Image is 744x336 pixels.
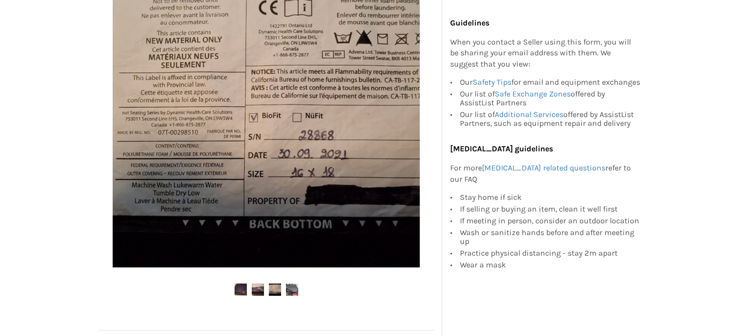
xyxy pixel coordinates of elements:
div: Stay home if sick [460,193,641,203]
p: When you contact a Seller using this form, you will be sharing your email address with them. We s... [450,37,641,71]
div: If meeting in person, consider an outdoor location [460,215,641,227]
b: [MEDICAL_DATA] guidelines [450,144,553,153]
div: Wash or sanitize hands before and after meeting up [460,227,641,247]
p: For more refer to our FAQ [450,163,641,185]
img: like new. wheelchair cushion, biofit , nxt ,16x18 .originally for helio c2. -wheelchair cushion-m... [286,284,298,296]
b: Guidelines [450,18,489,27]
div: If selling or buying an item, clean it well first [460,203,641,215]
a: [MEDICAL_DATA] related questions [482,163,605,172]
img: like new. wheelchair cushion, biofit , nxt ,16x18 .originally for helio c2. -wheelchair cushion-m... [235,284,247,296]
img: like new. wheelchair cushion, biofit , nxt ,16x18 .originally for helio c2. -wheelchair cushion-m... [269,284,281,296]
div: Our for email and equipment exchanges [460,78,641,88]
a: Additional Services [495,110,563,119]
img: like new. wheelchair cushion, biofit , nxt ,16x18 .originally for helio c2. -wheelchair cushion-m... [252,284,264,296]
div: Practice physical distancing - stay 2m apart [460,247,641,259]
div: Our list of offered by AssistList Partners, such as equipment repair and delivery [460,109,641,128]
a: Safety Tips [473,77,511,87]
a: Safe Exchange Zones [495,89,571,98]
div: Wear a mask [460,259,641,269]
div: Our list of offered by AssistList Partners [460,88,641,109]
